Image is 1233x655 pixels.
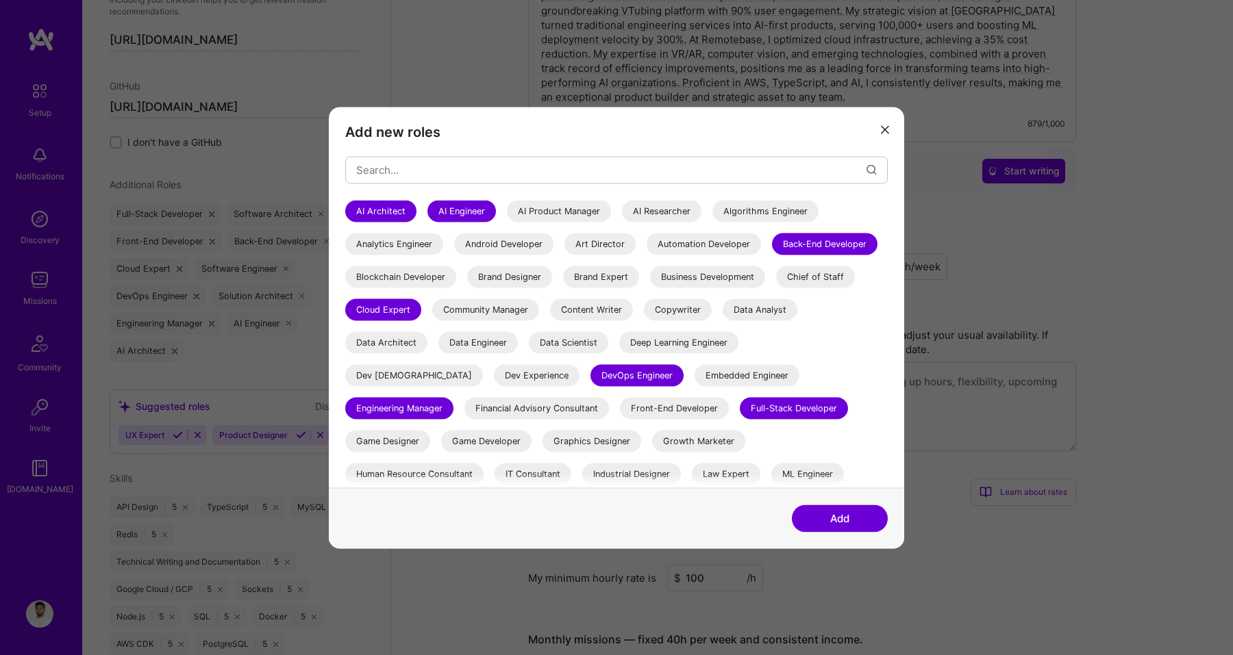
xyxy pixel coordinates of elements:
div: Art Director [564,233,636,255]
div: Game Designer [345,430,430,452]
div: Full-Stack Developer [740,397,848,419]
h3: Add new roles [345,123,888,140]
div: ML Engineer [771,463,844,485]
div: Copywriter [644,298,712,320]
div: Blockchain Developer [345,266,456,287]
div: AI Engineer [427,200,496,222]
div: AI Product Manager [507,200,611,222]
i: icon Search [867,165,877,175]
div: Community Manager [432,298,539,320]
div: Business Development [650,266,765,287]
button: Add [792,504,888,532]
div: Brand Expert [563,266,639,287]
div: Dev [DEMOGRAPHIC_DATA] [345,364,483,386]
div: Graphics Designer [543,430,641,452]
div: AI Architect [345,200,416,222]
div: Embedded Engineer [695,364,799,386]
div: Back-End Developer [772,233,877,255]
div: Data Scientist [529,331,608,353]
div: Chief of Staff [776,266,855,287]
div: IT Consultant [495,463,571,485]
div: AI Researcher [622,200,701,222]
div: Brand Designer [467,266,552,287]
div: Dev Experience [494,364,580,386]
div: Law Expert [692,463,760,485]
i: icon Close [881,126,889,134]
div: modal [329,107,904,548]
div: Analytics Engineer [345,233,443,255]
div: Deep Learning Engineer [619,331,738,353]
div: Data Architect [345,331,427,353]
div: Human Resource Consultant [345,463,484,485]
input: Search... [356,153,867,188]
div: DevOps Engineer [590,364,684,386]
div: Financial Advisory Consultant [464,397,609,419]
div: Content Writer [550,298,633,320]
div: Growth Marketer [652,430,745,452]
div: Front-End Developer [620,397,729,419]
div: Android Developer [454,233,553,255]
div: Engineering Manager [345,397,453,419]
div: Data Analyst [723,298,797,320]
div: Game Developer [441,430,532,452]
div: Industrial Designer [582,463,681,485]
div: Automation Developer [647,233,761,255]
div: Algorithms Engineer [712,200,819,222]
div: Data Engineer [438,331,518,353]
div: Cloud Expert [345,298,421,320]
